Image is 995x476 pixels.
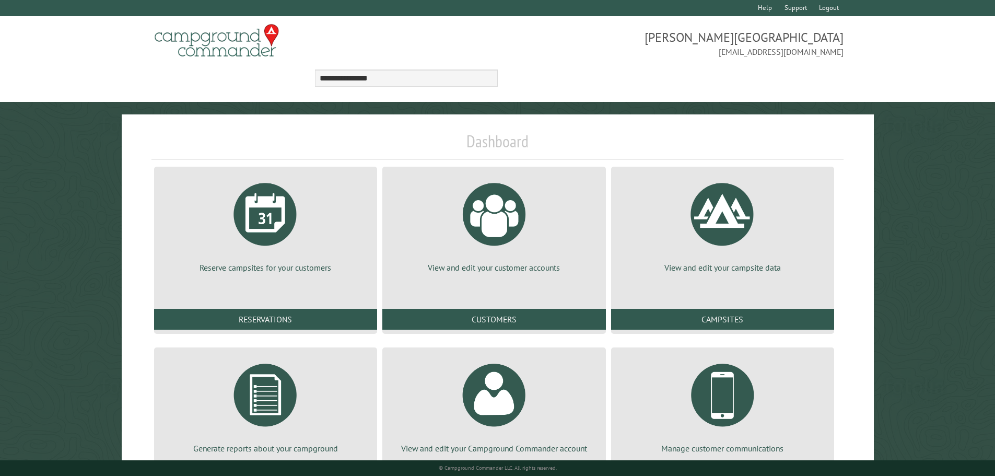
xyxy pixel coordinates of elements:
[151,20,282,61] img: Campground Commander
[611,309,834,330] a: Campsites
[154,309,377,330] a: Reservations
[624,175,822,273] a: View and edit your campsite data
[382,309,605,330] a: Customers
[395,175,593,273] a: View and edit your customer accounts
[151,131,844,160] h1: Dashboard
[439,465,557,471] small: © Campground Commander LLC. All rights reserved.
[624,262,822,273] p: View and edit your campsite data
[167,175,365,273] a: Reserve campsites for your customers
[395,356,593,454] a: View and edit your Campground Commander account
[498,29,844,58] span: [PERSON_NAME][GEOGRAPHIC_DATA] [EMAIL_ADDRESS][DOMAIN_NAME]
[395,262,593,273] p: View and edit your customer accounts
[167,262,365,273] p: Reserve campsites for your customers
[624,443,822,454] p: Manage customer communications
[167,356,365,454] a: Generate reports about your campground
[395,443,593,454] p: View and edit your Campground Commander account
[624,356,822,454] a: Manage customer communications
[167,443,365,454] p: Generate reports about your campground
